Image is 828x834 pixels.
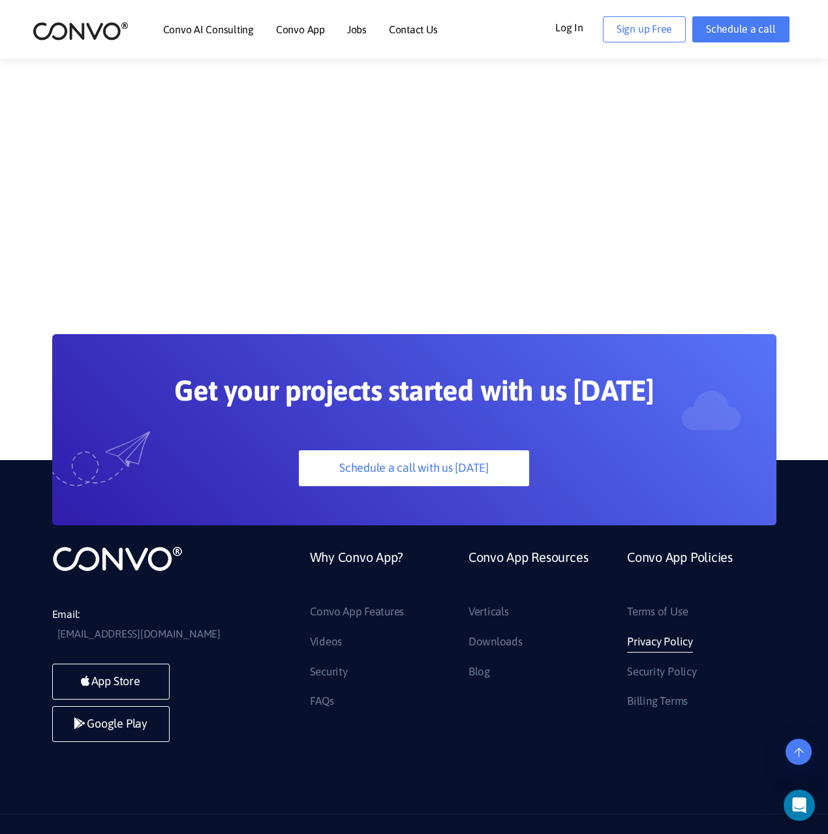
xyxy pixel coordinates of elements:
[299,450,529,486] a: Schedule a call with us [DATE]
[52,545,183,572] img: logo_not_found
[627,662,696,683] a: Security Policy
[310,662,348,683] a: Security
[468,602,509,623] a: Verticals
[784,790,815,821] div: Open Intercom Messenger
[468,545,588,602] a: Convo App Resources
[52,605,248,644] li: Email:
[310,691,334,712] a: FAQs
[310,602,405,623] a: Convo App Features
[310,545,404,602] a: Why Convo App?
[627,545,733,602] a: Convo App Policies
[310,632,343,653] a: Videos
[114,373,714,418] h2: Get your projects started with us [DATE]
[627,602,688,623] a: Terms of Use
[468,662,490,683] a: Blog
[52,706,170,742] a: Google Play
[52,664,170,700] a: App Store
[627,632,693,653] a: Privacy Policy
[627,691,688,712] a: Billing Terms
[300,545,776,721] div: Footer
[468,632,523,653] a: Downloads
[33,21,129,41] img: logo_2.png
[57,625,221,644] a: [EMAIL_ADDRESS][DOMAIN_NAME]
